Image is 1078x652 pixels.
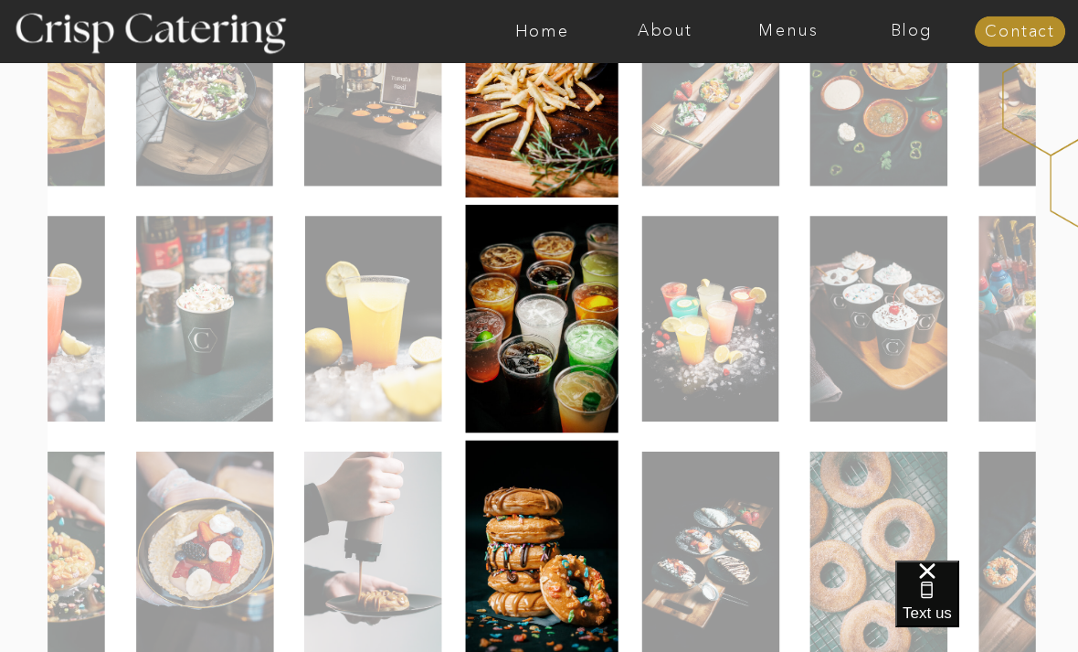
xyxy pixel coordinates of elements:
a: Contact [975,24,1065,42]
a: About [604,23,727,41]
a: Blog [850,23,973,41]
a: Menus [727,23,851,41]
a: Home [481,23,604,41]
iframe: podium webchat widget bubble [895,561,1078,652]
